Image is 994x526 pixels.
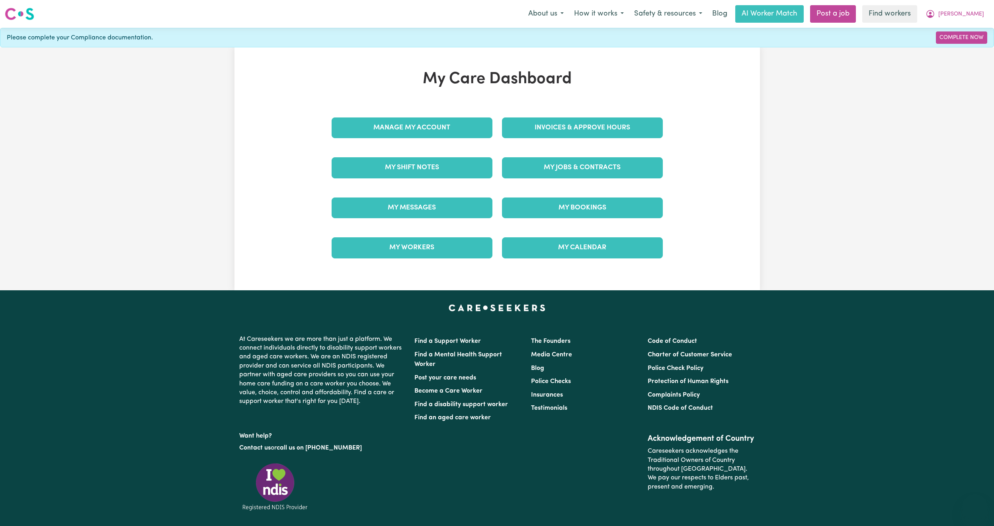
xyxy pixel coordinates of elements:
[531,392,563,398] a: Insurances
[332,237,492,258] a: My Workers
[648,365,703,372] a: Police Check Policy
[962,494,988,520] iframe: Button to launch messaging window, conversation in progress
[414,388,482,394] a: Become a Care Worker
[810,5,856,23] a: Post a job
[414,352,502,368] a: Find a Mental Health Support Worker
[239,440,405,456] p: or
[648,338,697,344] a: Code of Conduct
[414,401,508,408] a: Find a disability support worker
[239,428,405,440] p: Want help?
[7,33,153,43] span: Please complete your Compliance documentation.
[531,365,544,372] a: Blog
[502,117,663,138] a: Invoices & Approve Hours
[5,5,34,23] a: Careseekers logo
[414,415,491,421] a: Find an aged care worker
[239,462,311,512] img: Registered NDIS provider
[569,6,629,22] button: How it works
[648,444,755,495] p: Careseekers acknowledges the Traditional Owners of Country throughout [GEOGRAPHIC_DATA]. We pay o...
[531,338,570,344] a: The Founders
[502,157,663,178] a: My Jobs & Contracts
[531,352,572,358] a: Media Centre
[648,378,728,385] a: Protection of Human Rights
[648,434,755,444] h2: Acknowledgement of Country
[277,445,362,451] a: call us on [PHONE_NUMBER]
[629,6,707,22] button: Safety & resources
[5,7,34,21] img: Careseekers logo
[332,157,492,178] a: My Shift Notes
[332,117,492,138] a: Manage My Account
[920,6,989,22] button: My Account
[239,445,271,451] a: Contact us
[531,405,567,411] a: Testimonials
[327,70,668,89] h1: My Care Dashboard
[414,375,476,381] a: Post your care needs
[502,197,663,218] a: My Bookings
[648,392,700,398] a: Complaints Policy
[707,5,732,23] a: Blog
[449,305,545,311] a: Careseekers home page
[936,31,987,44] a: Complete Now
[239,332,405,409] p: At Careseekers we are more than just a platform. We connect individuals directly to disability su...
[502,237,663,258] a: My Calendar
[862,5,917,23] a: Find workers
[414,338,481,344] a: Find a Support Worker
[531,378,571,385] a: Police Checks
[735,5,804,23] a: AI Worker Match
[648,352,732,358] a: Charter of Customer Service
[648,405,713,411] a: NDIS Code of Conduct
[523,6,569,22] button: About us
[332,197,492,218] a: My Messages
[938,10,984,19] span: [PERSON_NAME]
